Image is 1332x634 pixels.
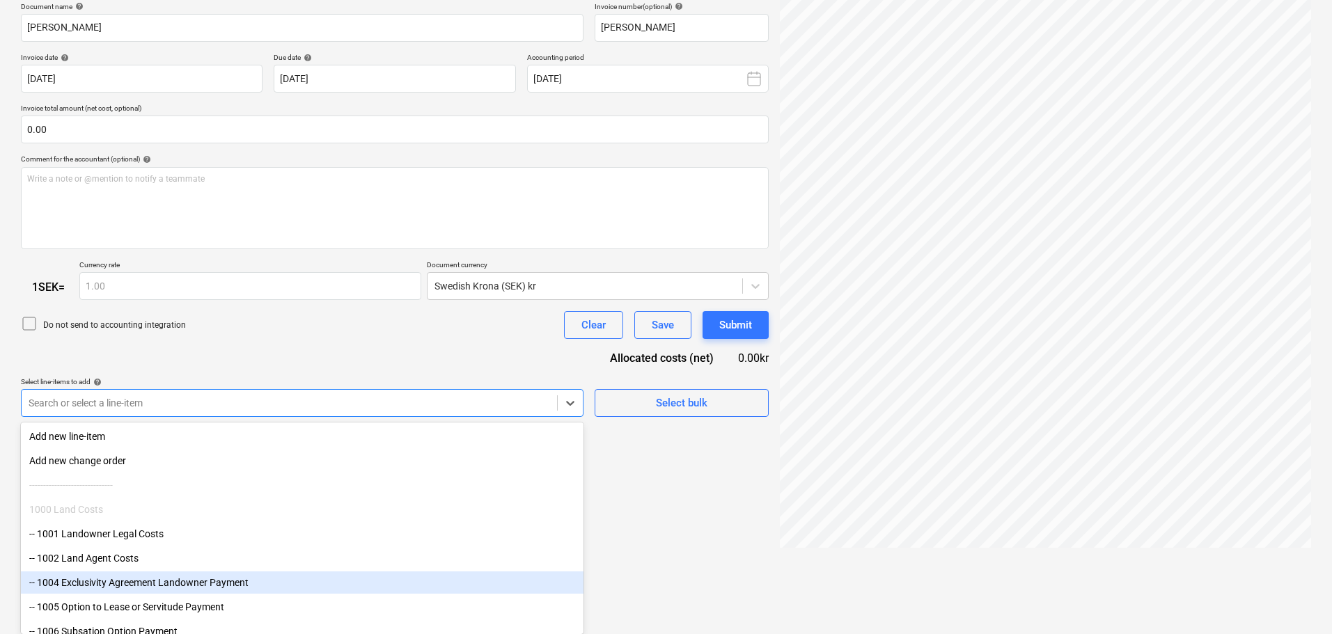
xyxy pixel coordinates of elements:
span: help [91,378,102,386]
div: -- 1002 Land Agent Costs [21,547,583,569]
div: Select line-items to add [21,377,583,386]
div: -- 1005 Option to Lease or Servitude Payment [21,596,583,618]
span: help [301,54,312,62]
div: -- 1004 Exclusivity Agreement Landowner Payment [21,571,583,594]
div: Select bulk [656,394,707,412]
div: ------------------------------ [21,474,583,496]
p: Accounting period [527,53,769,65]
span: help [72,2,84,10]
button: Submit [703,311,769,339]
div: Allocated costs (net) [588,350,736,366]
div: Invoice date [21,53,263,62]
iframe: Chat Widget [1262,567,1332,634]
div: Invoice number (optional) [595,2,769,11]
div: Document name [21,2,583,11]
button: Save [634,311,691,339]
input: Invoice number [595,14,769,42]
div: 1 SEK = [21,280,79,294]
p: Invoice total amount (net cost, optional) [21,104,769,116]
p: Currency rate [79,260,421,272]
div: Comment for the accountant (optional) [21,154,769,164]
div: Submit [719,316,752,334]
span: help [58,54,69,62]
div: 1000 Land Costs [21,498,583,521]
div: Add new line-item [21,425,583,447]
div: 0.00kr [736,350,769,366]
div: Add new change order [21,450,583,472]
div: Clear [581,316,606,334]
p: Document currency [427,260,769,272]
div: Due date [274,53,515,62]
span: help [672,2,683,10]
button: Select bulk [595,389,769,417]
input: Document name [21,14,583,42]
input: Invoice total amount (net cost, optional) [21,116,769,143]
button: [DATE] [527,65,769,93]
p: Do not send to accounting integration [43,319,186,331]
div: -- 1001 Landowner Legal Costs [21,523,583,545]
button: Clear [564,311,623,339]
div: Save [652,316,674,334]
input: Invoice date not specified [21,65,263,93]
input: Due date not specified [274,65,515,93]
span: help [140,155,151,164]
